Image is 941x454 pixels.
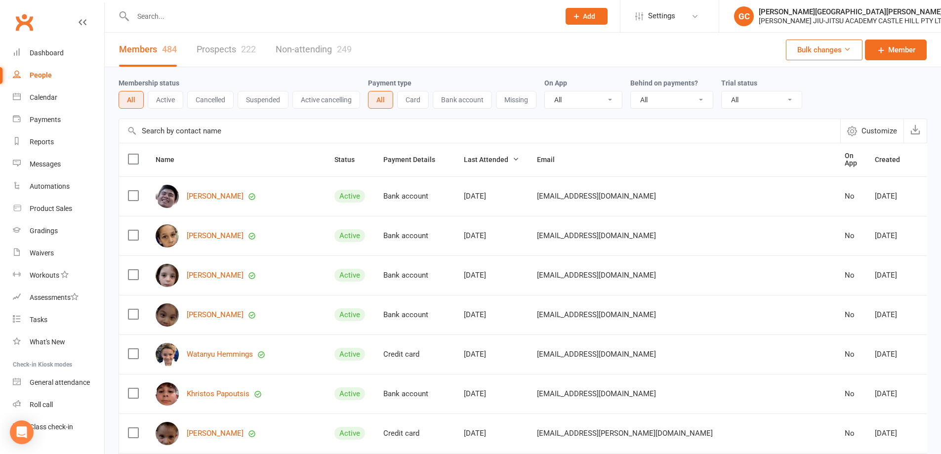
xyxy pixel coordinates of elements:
[845,390,857,398] div: No
[334,156,366,164] span: Status
[156,156,185,164] span: Name
[30,205,72,212] div: Product Sales
[30,401,53,409] div: Roll call
[30,71,52,79] div: People
[130,9,553,23] input: Search...
[875,429,911,438] div: [DATE]
[334,308,365,321] div: Active
[334,154,366,165] button: Status
[156,264,179,287] img: Olivia
[156,185,179,208] img: Clement
[383,271,446,280] div: Bank account
[496,91,536,109] button: Missing
[845,232,857,240] div: No
[464,311,519,319] div: [DATE]
[875,154,911,165] button: Created
[156,343,179,366] img: Watanyu
[875,390,911,398] div: [DATE]
[13,287,104,309] a: Assessments
[383,350,446,359] div: Credit card
[537,424,713,443] span: [EMAIL_ADDRESS][PERSON_NAME][DOMAIN_NAME]
[845,429,857,438] div: No
[119,119,840,143] input: Search by contact name
[397,91,429,109] button: Card
[334,427,365,440] div: Active
[383,156,446,164] span: Payment Details
[187,232,244,240] a: [PERSON_NAME]
[30,116,61,124] div: Payments
[10,420,34,444] div: Open Intercom Messenger
[334,387,365,400] div: Active
[30,293,79,301] div: Assessments
[187,429,244,438] a: [PERSON_NAME]
[583,12,595,20] span: Add
[845,271,857,280] div: No
[875,156,911,164] span: Created
[433,91,492,109] button: Bank account
[544,79,567,87] label: On App
[721,79,757,87] label: Trial status
[13,153,104,175] a: Messages
[464,271,519,280] div: [DATE]
[537,156,566,164] span: Email
[30,138,54,146] div: Reports
[845,192,857,201] div: No
[241,44,256,54] div: 222
[13,242,104,264] a: Waivers
[148,91,183,109] button: Active
[464,156,519,164] span: Last Attended
[537,266,656,285] span: [EMAIL_ADDRESS][DOMAIN_NAME]
[197,33,256,67] a: Prospects222
[30,271,59,279] div: Workouts
[464,192,519,201] div: [DATE]
[13,109,104,131] a: Payments
[156,422,179,445] img: Jackson
[861,125,897,137] span: Customize
[238,91,288,109] button: Suspended
[13,371,104,394] a: General attendance kiosk mode
[156,303,179,327] img: Alivia
[786,40,862,60] button: Bulk changes
[537,187,656,206] span: [EMAIL_ADDRESS][DOMAIN_NAME]
[368,91,393,109] button: All
[383,311,446,319] div: Bank account
[383,390,446,398] div: Bank account
[13,198,104,220] a: Product Sales
[30,316,47,324] div: Tasks
[30,182,70,190] div: Automations
[875,192,911,201] div: [DATE]
[30,423,73,431] div: Class check-in
[383,429,446,438] div: Credit card
[13,394,104,416] a: Roll call
[383,154,446,165] button: Payment Details
[537,345,656,364] span: [EMAIL_ADDRESS][DOMAIN_NAME]
[566,8,608,25] button: Add
[464,154,519,165] button: Last Attended
[464,390,519,398] div: [DATE]
[334,269,365,282] div: Active
[13,331,104,353] a: What's New
[187,91,234,109] button: Cancelled
[119,91,144,109] button: All
[836,143,866,176] th: On App
[30,378,90,386] div: General attendance
[187,390,249,398] a: Khristos Papoutsis
[187,192,244,201] a: [PERSON_NAME]
[276,33,352,67] a: Non-attending249
[30,93,57,101] div: Calendar
[30,49,64,57] div: Dashboard
[13,64,104,86] a: People
[187,311,244,319] a: [PERSON_NAME]
[865,40,927,60] a: Member
[537,384,656,403] span: [EMAIL_ADDRESS][DOMAIN_NAME]
[875,311,911,319] div: [DATE]
[875,350,911,359] div: [DATE]
[292,91,360,109] button: Active cancelling
[13,264,104,287] a: Workouts
[845,311,857,319] div: No
[13,309,104,331] a: Tasks
[12,10,37,35] a: Clubworx
[383,232,446,240] div: Bank account
[30,227,58,235] div: Gradings
[187,271,244,280] a: [PERSON_NAME]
